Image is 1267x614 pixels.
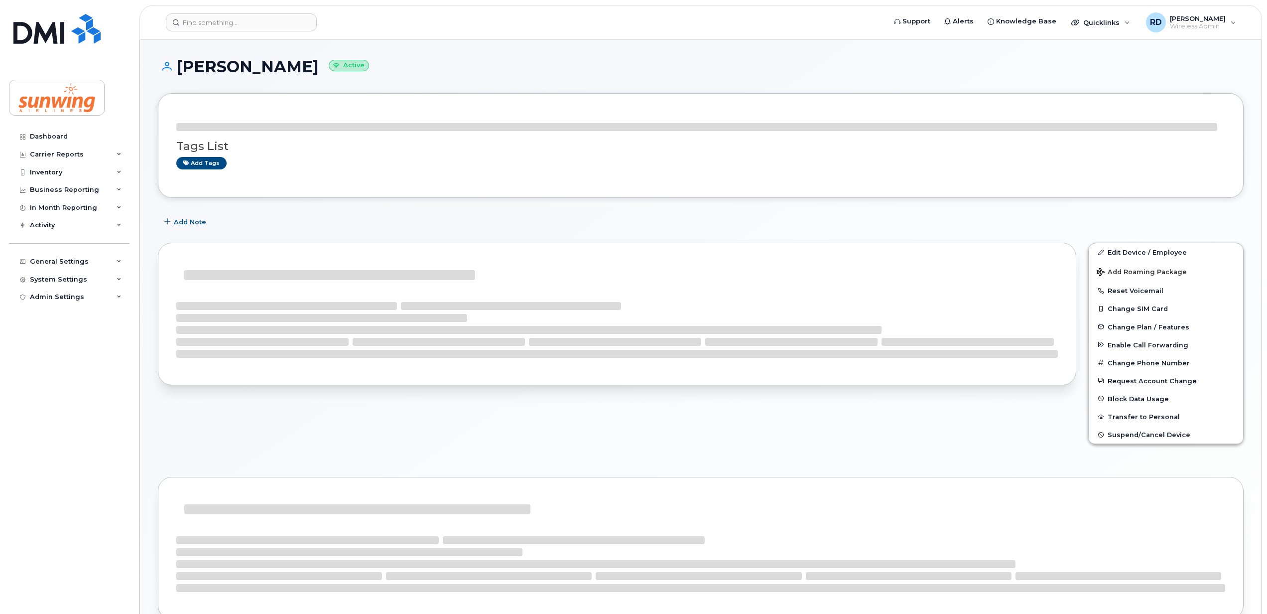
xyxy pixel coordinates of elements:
[1089,372,1243,390] button: Request Account Change
[1108,341,1188,348] span: Enable Call Forwarding
[1108,431,1190,439] span: Suspend/Cancel Device
[1089,300,1243,317] button: Change SIM Card
[1089,354,1243,372] button: Change Phone Number
[176,157,227,169] a: Add tags
[1089,336,1243,354] button: Enable Call Forwarding
[1089,282,1243,300] button: Reset Voicemail
[329,60,369,71] small: Active
[1089,318,1243,336] button: Change Plan / Features
[1089,408,1243,426] button: Transfer to Personal
[174,217,206,227] span: Add Note
[1097,268,1187,278] span: Add Roaming Package
[176,140,1225,153] h3: Tags List
[1089,390,1243,408] button: Block Data Usage
[1089,426,1243,444] button: Suspend/Cancel Device
[158,213,215,231] button: Add Note
[158,58,1244,75] h1: [PERSON_NAME]
[1108,323,1189,330] span: Change Plan / Features
[1089,261,1243,282] button: Add Roaming Package
[1089,243,1243,261] a: Edit Device / Employee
